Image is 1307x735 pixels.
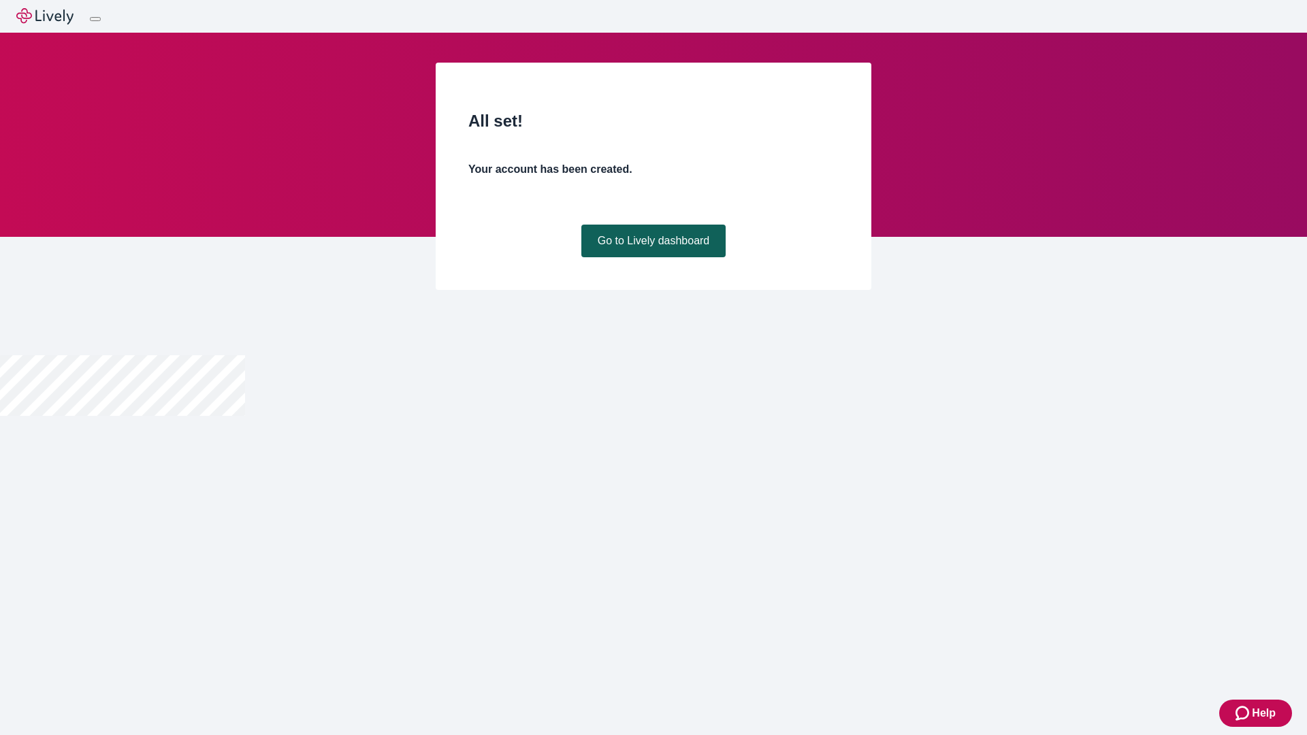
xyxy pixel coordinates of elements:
a: Go to Lively dashboard [581,225,726,257]
h4: Your account has been created. [468,161,839,178]
button: Log out [90,17,101,21]
h2: All set! [468,109,839,133]
span: Help [1252,705,1276,721]
img: Lively [16,8,74,24]
svg: Zendesk support icon [1236,705,1252,721]
button: Zendesk support iconHelp [1219,700,1292,727]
